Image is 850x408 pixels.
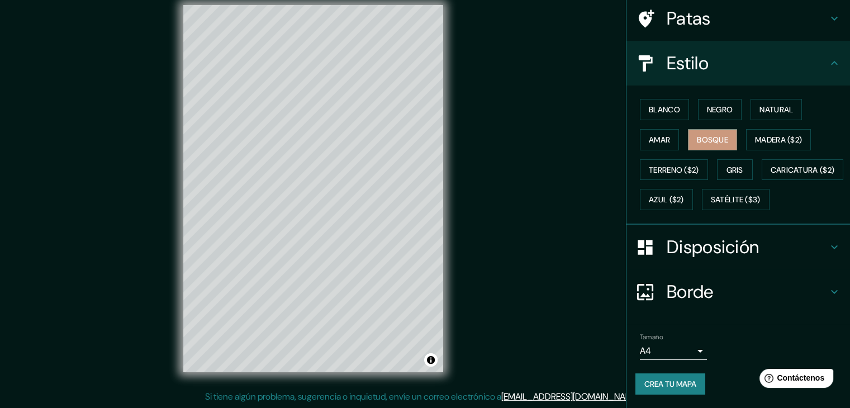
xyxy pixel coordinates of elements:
[640,129,679,150] button: Amar
[667,51,709,75] font: Estilo
[626,41,850,86] div: Estilo
[649,165,699,175] font: Terreno ($2)
[640,342,707,360] div: A4
[626,225,850,269] div: Disposición
[751,99,802,120] button: Natural
[649,135,670,145] font: Amar
[717,159,753,181] button: Gris
[640,189,693,210] button: Azul ($2)
[635,373,705,395] button: Crea tu mapa
[762,159,844,181] button: Caricatura ($2)
[751,364,838,396] iframe: Lanzador de widgets de ayuda
[667,235,759,259] font: Disposición
[707,105,733,115] font: Negro
[640,345,651,357] font: A4
[697,135,728,145] font: Bosque
[702,189,770,210] button: Satélite ($3)
[726,165,743,175] font: Gris
[755,135,802,145] font: Madera ($2)
[640,333,663,341] font: Tamaño
[649,105,680,115] font: Blanco
[424,353,438,367] button: Activar o desactivar atribución
[667,7,711,30] font: Patas
[711,195,761,205] font: Satélite ($3)
[771,165,835,175] font: Caricatura ($2)
[667,280,714,303] font: Borde
[649,195,684,205] font: Azul ($2)
[746,129,811,150] button: Madera ($2)
[626,269,850,314] div: Borde
[640,99,689,120] button: Blanco
[698,99,742,120] button: Negro
[501,391,639,402] a: [EMAIL_ADDRESS][DOMAIN_NAME]
[644,379,696,389] font: Crea tu mapa
[640,159,708,181] button: Terreno ($2)
[759,105,793,115] font: Natural
[688,129,737,150] button: Bosque
[205,391,501,402] font: Si tiene algún problema, sugerencia o inquietud, envíe un correo electrónico a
